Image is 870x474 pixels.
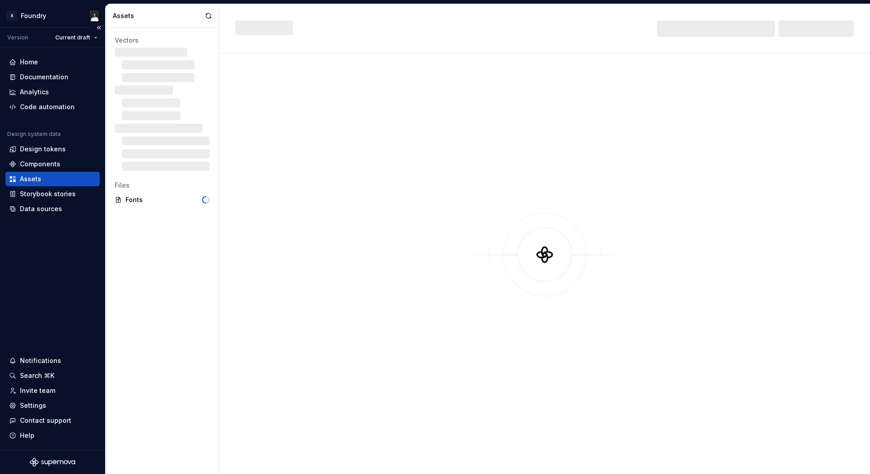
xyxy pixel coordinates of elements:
a: Documentation [5,70,100,84]
div: Analytics [20,87,49,97]
div: Data sources [20,204,62,213]
button: Help [5,428,100,443]
button: Collapse sidebar [92,21,105,34]
a: Analytics [5,85,100,99]
button: AFoundryRaj Narandas [2,6,103,25]
svg: Supernova Logo [30,458,75,467]
div: Assets [20,174,41,184]
div: Settings [20,401,46,410]
div: Version [7,34,28,41]
a: Storybook stories [5,187,100,201]
div: Home [20,58,38,67]
button: Contact support [5,413,100,428]
a: Home [5,55,100,69]
button: Notifications [5,353,100,368]
img: Raj Narandas [89,10,100,21]
div: Design system data [7,131,61,138]
div: Assets [113,11,202,20]
a: Assets [5,172,100,186]
div: Invite team [20,386,55,395]
button: Current draft [51,31,101,44]
div: Design tokens [20,145,66,154]
span: Current draft [55,34,90,41]
a: Code automation [5,100,100,114]
div: Vectors [115,36,209,45]
div: Storybook stories [20,189,76,198]
button: Search ⌘K [5,368,100,383]
a: Components [5,157,100,171]
div: A [6,10,17,21]
a: Invite team [5,383,100,398]
div: Files [115,181,209,190]
div: Notifications [20,356,61,365]
a: Design tokens [5,142,100,156]
div: Fonts [126,195,202,204]
div: Components [20,160,60,169]
div: Documentation [20,73,68,82]
div: Help [20,431,34,440]
div: Contact support [20,416,71,425]
div: Search ⌘K [20,371,54,380]
a: Fonts [111,193,213,207]
a: Data sources [5,202,100,216]
div: Code automation [20,102,75,111]
a: Settings [5,398,100,413]
div: Foundry [21,11,46,20]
